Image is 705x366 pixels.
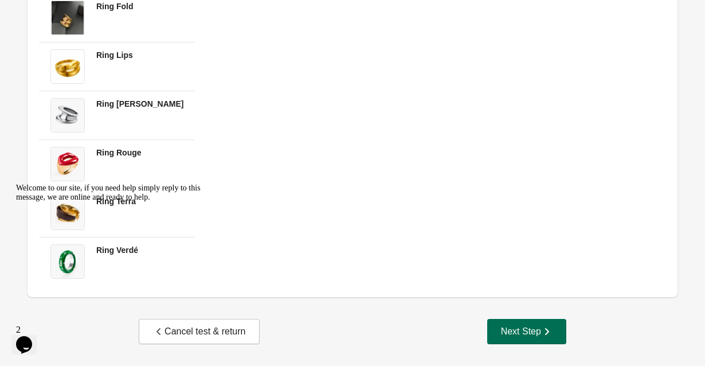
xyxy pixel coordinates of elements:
[51,50,84,82] img: ring-lips-renude-jewelry-1176072872.png
[487,319,566,344] button: Next Step
[51,99,84,132] img: 7-ring-luna-renude-jewelry-1176072871.png
[96,148,142,157] span: Ring Rouge
[11,179,218,314] iframe: chat widget
[501,326,553,337] div: Next Step
[96,2,134,11] span: Ring Fold
[153,326,245,337] div: Cancel test & return
[96,50,133,60] span: Ring Lips
[96,99,183,108] span: Ring [PERSON_NAME]
[11,320,48,355] iframe: chat widget
[5,5,211,23] div: Welcome to our site, if you need help simply reply to this message, we are online and ready to help.
[52,1,84,34] img: ring-fold-renude-jewelry-1176072873.png
[139,319,260,344] button: Cancel test & return
[5,5,189,22] span: Welcome to our site, if you need help simply reply to this message, we are online and ready to help.
[51,147,84,181] img: 7-ring-rouge-renude-jewelry-1176072870.png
